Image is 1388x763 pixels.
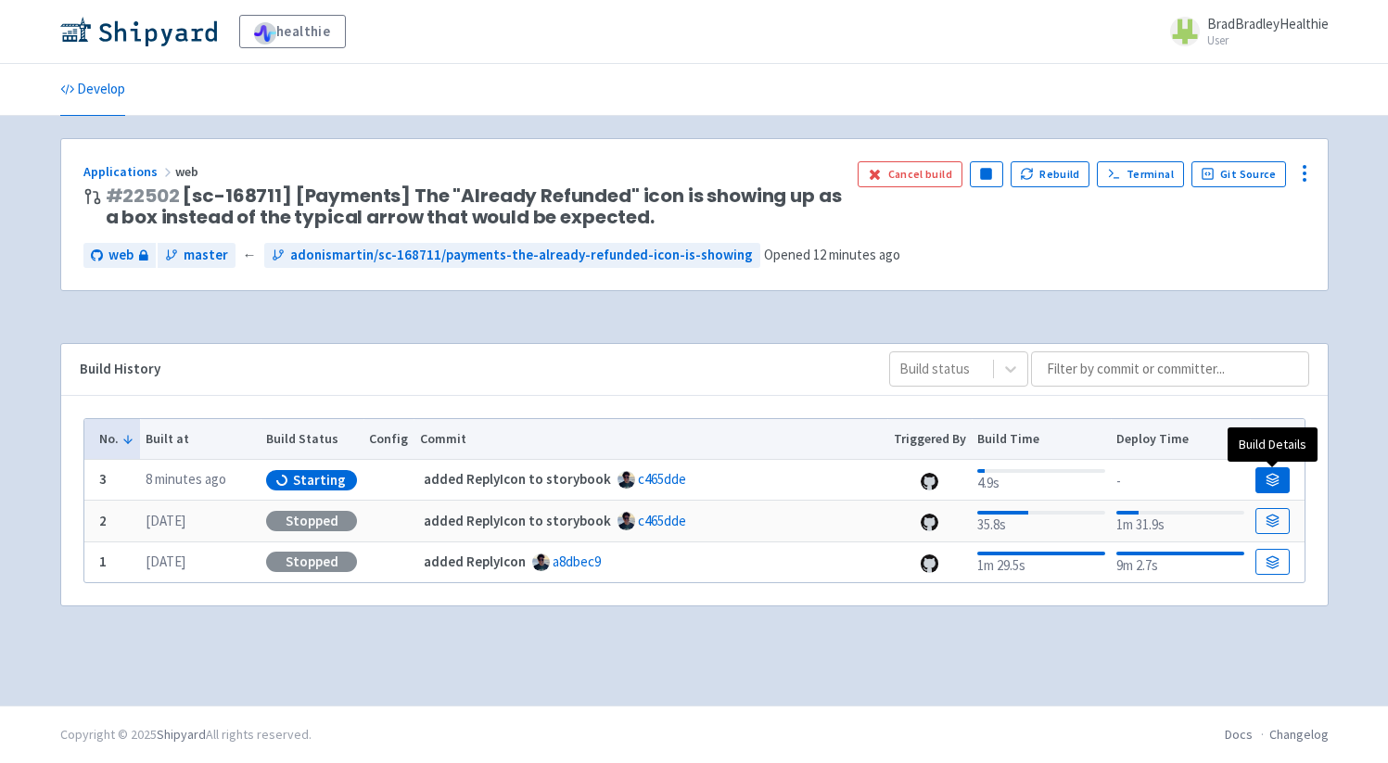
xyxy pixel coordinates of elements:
[424,553,526,570] strong: added ReplyIcon
[363,419,414,460] th: Config
[424,470,611,488] strong: added ReplyIcon to storybook
[1116,467,1243,492] div: -
[243,245,257,266] span: ←
[424,512,611,529] strong: added ReplyIcon to storybook
[80,359,860,380] div: Build History
[977,507,1104,536] div: 35.8s
[764,246,900,263] span: Opened
[970,161,1003,187] button: Pause
[158,243,236,268] a: master
[266,511,357,531] div: Stopped
[60,64,125,116] a: Develop
[1111,419,1250,460] th: Deploy Time
[1207,34,1329,46] small: User
[99,429,134,449] button: No.
[977,465,1104,494] div: 4.9s
[638,470,686,488] a: c465dde
[146,553,185,570] time: [DATE]
[1255,549,1289,575] a: Build Details
[972,419,1111,460] th: Build Time
[858,161,962,187] button: Cancel build
[638,512,686,529] a: c465dde
[293,471,346,490] span: Starting
[553,553,601,570] a: a8dbec9
[175,163,201,180] span: web
[157,726,206,743] a: Shipyard
[1116,548,1243,577] div: 9m 2.7s
[60,725,312,744] div: Copyright © 2025 All rights reserved.
[239,15,346,48] a: healthie
[1011,161,1090,187] button: Rebuild
[60,17,217,46] img: Shipyard logo
[977,548,1104,577] div: 1m 29.5s
[1255,508,1289,534] a: Build Details
[1116,507,1243,536] div: 1m 31.9s
[887,419,972,460] th: Triggered By
[1097,161,1183,187] a: Terminal
[146,470,226,488] time: 8 minutes ago
[83,243,156,268] a: web
[1255,467,1289,493] a: Build Details
[184,245,228,266] span: master
[264,243,760,268] a: adonismartin/sc-168711/payments-the-already-refunded-icon-is-showing
[99,512,107,529] b: 2
[813,246,900,263] time: 12 minutes ago
[290,245,753,266] span: adonismartin/sc-168711/payments-the-already-refunded-icon-is-showing
[106,183,180,209] a: #22502
[140,419,261,460] th: Built at
[146,512,185,529] time: [DATE]
[1225,726,1253,743] a: Docs
[261,419,363,460] th: Build Status
[1269,726,1329,743] a: Changelog
[99,553,107,570] b: 1
[1031,351,1309,387] input: Filter by commit or committer...
[106,185,844,228] span: [sc-168711] [Payments] The "Already Refunded" icon is showing up as a box instead of the typical ...
[99,470,107,488] b: 3
[1207,15,1329,32] span: BradBradleyHealthie
[414,419,887,460] th: Commit
[1191,161,1287,187] a: Git Source
[83,163,175,180] a: Applications
[108,245,134,266] span: web
[1159,17,1329,46] a: BradBradleyHealthie User
[266,552,357,572] div: Stopped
